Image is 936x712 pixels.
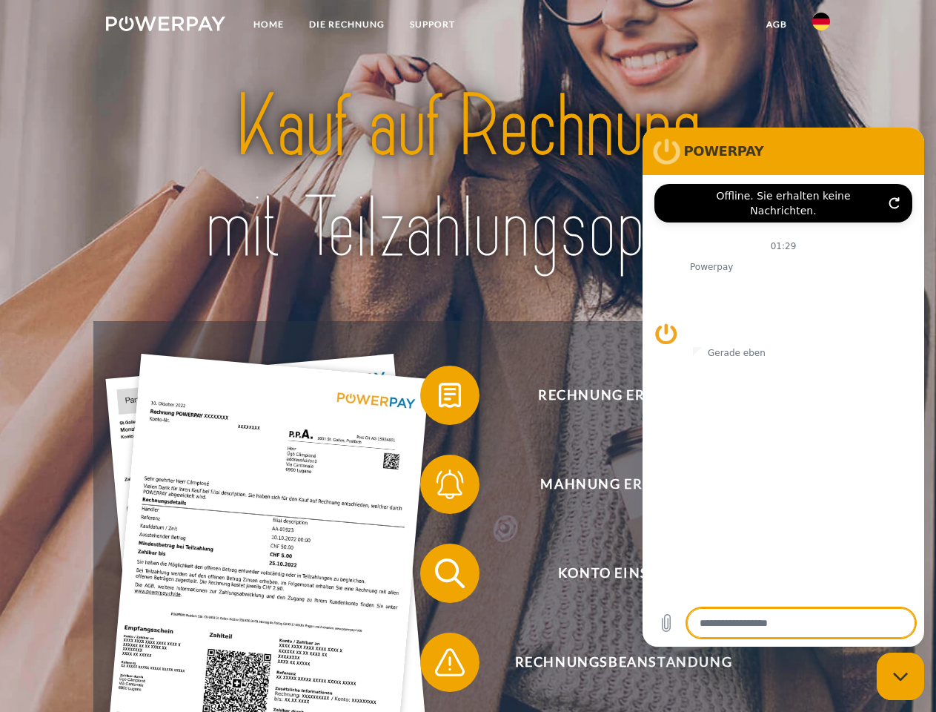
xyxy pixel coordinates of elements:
span: Konto einsehen [442,544,805,603]
a: agb [754,11,800,38]
iframe: Messaging-Fenster [643,128,924,647]
button: Rechnung erhalten? [420,366,806,425]
img: qb_warning.svg [431,644,468,681]
button: Mahnung erhalten? [420,455,806,514]
img: qb_search.svg [431,555,468,592]
a: Home [241,11,296,38]
img: de [812,13,830,30]
iframe: Schaltfläche zum Öffnen des Messaging-Fensters; Konversation läuft [877,653,924,700]
span: Rechnung erhalten? [442,366,805,425]
button: Konto einsehen [420,544,806,603]
a: DIE RECHNUNG [296,11,397,38]
img: qb_bell.svg [431,466,468,503]
img: logo-powerpay-white.svg [106,16,225,31]
a: SUPPORT [397,11,468,38]
img: title-powerpay_de.svg [142,71,794,284]
span: Mahnung erhalten? [442,455,805,514]
img: qb_bill.svg [431,377,468,414]
button: Rechnungsbeanstandung [420,633,806,692]
span: Rechnungsbeanstandung [442,633,805,692]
